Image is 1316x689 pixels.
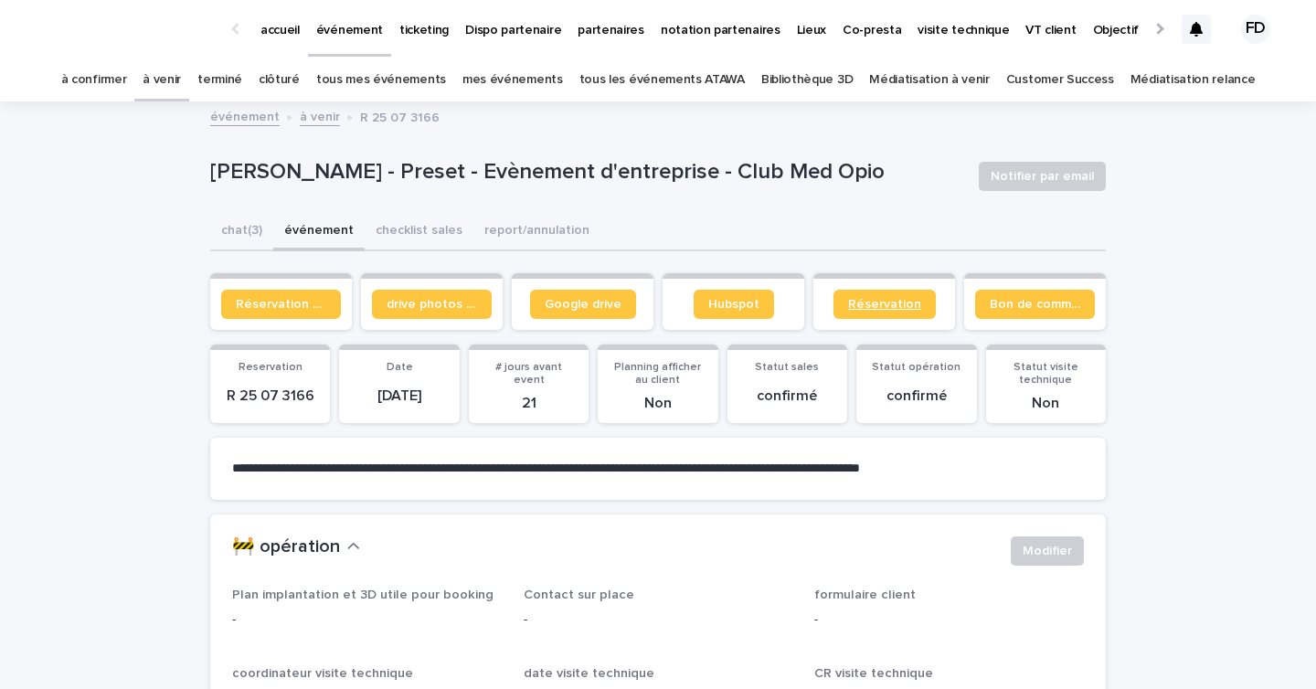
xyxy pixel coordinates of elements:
a: mes événements [462,58,563,101]
span: coordinateur visite technique [232,667,413,680]
a: événement [210,105,280,126]
span: date visite technique [524,667,654,680]
button: Modifier [1011,536,1084,566]
span: drive photos coordinateur [387,298,477,311]
a: terminé [197,58,242,101]
span: Hubspot [708,298,759,311]
a: Google drive [530,290,636,319]
a: tous mes événements [316,58,446,101]
p: R 25 07 3166 [221,387,319,405]
a: Médiatisation à venir [869,58,990,101]
a: tous les événements ATAWA [579,58,745,101]
a: Bon de commande [975,290,1095,319]
button: checklist sales [365,213,473,251]
span: Réservation [848,298,921,311]
a: Bibliothèque 3D [761,58,853,101]
p: 21 [480,395,578,412]
a: Médiatisation relance [1130,58,1256,101]
p: [PERSON_NAME] - Preset - Evènement d'entreprise - Club Med Opio [210,159,964,185]
img: Ls34BcGeRexTGTNfXpUC [37,11,214,48]
button: Notifier par email [979,162,1106,191]
a: Réservation client [221,290,341,319]
button: 🚧 opération [232,536,360,558]
a: Customer Success [1006,58,1114,101]
span: Google drive [545,298,621,311]
span: Statut sales [755,362,819,373]
span: Contact sur place [524,588,634,601]
span: # jours avant event [495,362,562,386]
div: FD [1241,15,1270,44]
span: Bon de commande [990,298,1080,311]
a: Hubspot [694,290,774,319]
p: R 25 07 3166 [360,106,440,126]
span: Statut opération [872,362,960,373]
a: Réservation [833,290,936,319]
span: Modifier [1023,542,1072,560]
a: à venir [300,105,340,126]
span: CR visite technique [814,667,933,680]
span: Plan implantation et 3D utile pour booking [232,588,493,601]
p: [DATE] [350,387,448,405]
p: Non [609,395,706,412]
span: formulaire client [814,588,916,601]
button: report/annulation [473,213,600,251]
button: chat (3) [210,213,273,251]
p: confirmé [738,387,836,405]
span: Planning afficher au client [614,362,701,386]
span: Réservation client [236,298,326,311]
p: - [232,610,502,630]
span: Date [387,362,413,373]
p: - [814,610,1084,630]
p: Non [997,395,1095,412]
a: clôturé [259,58,300,101]
p: - [524,610,793,630]
p: confirmé [867,387,965,405]
button: événement [273,213,365,251]
a: à confirmer [61,58,127,101]
h2: 🚧 opération [232,536,340,558]
a: à venir [143,58,181,101]
span: Statut visite technique [1014,362,1078,386]
span: Notifier par email [991,167,1094,185]
a: drive photos coordinateur [372,290,492,319]
span: Reservation [239,362,302,373]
